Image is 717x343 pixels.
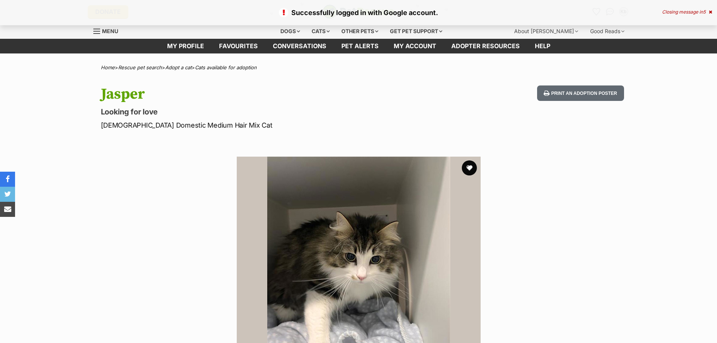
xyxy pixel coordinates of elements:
[462,160,477,175] button: favourite
[265,39,334,53] a: conversations
[527,39,558,53] a: Help
[306,24,335,39] div: Cats
[334,39,386,53] a: Pet alerts
[102,28,118,34] span: Menu
[101,120,419,130] p: [DEMOGRAPHIC_DATA] Domestic Medium Hair Mix Cat
[336,24,384,39] div: Other pets
[385,24,448,39] div: Get pet support
[703,9,706,15] span: 5
[118,64,162,70] a: Rescue pet search
[444,39,527,53] a: Adopter resources
[101,107,419,117] p: Looking for love
[8,8,709,18] p: Successfully logged in with Google account.
[101,64,115,70] a: Home
[212,39,265,53] a: Favourites
[537,85,624,101] button: Print an adoption poster
[101,85,419,103] h1: Jasper
[275,24,305,39] div: Dogs
[662,9,712,15] div: Closing message in
[509,24,583,39] div: About [PERSON_NAME]
[82,65,635,70] div: > > >
[386,39,444,53] a: My account
[165,64,192,70] a: Adopt a cat
[93,24,123,37] a: Menu
[585,24,630,39] div: Good Reads
[195,64,257,70] a: Cats available for adoption
[160,39,212,53] a: My profile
